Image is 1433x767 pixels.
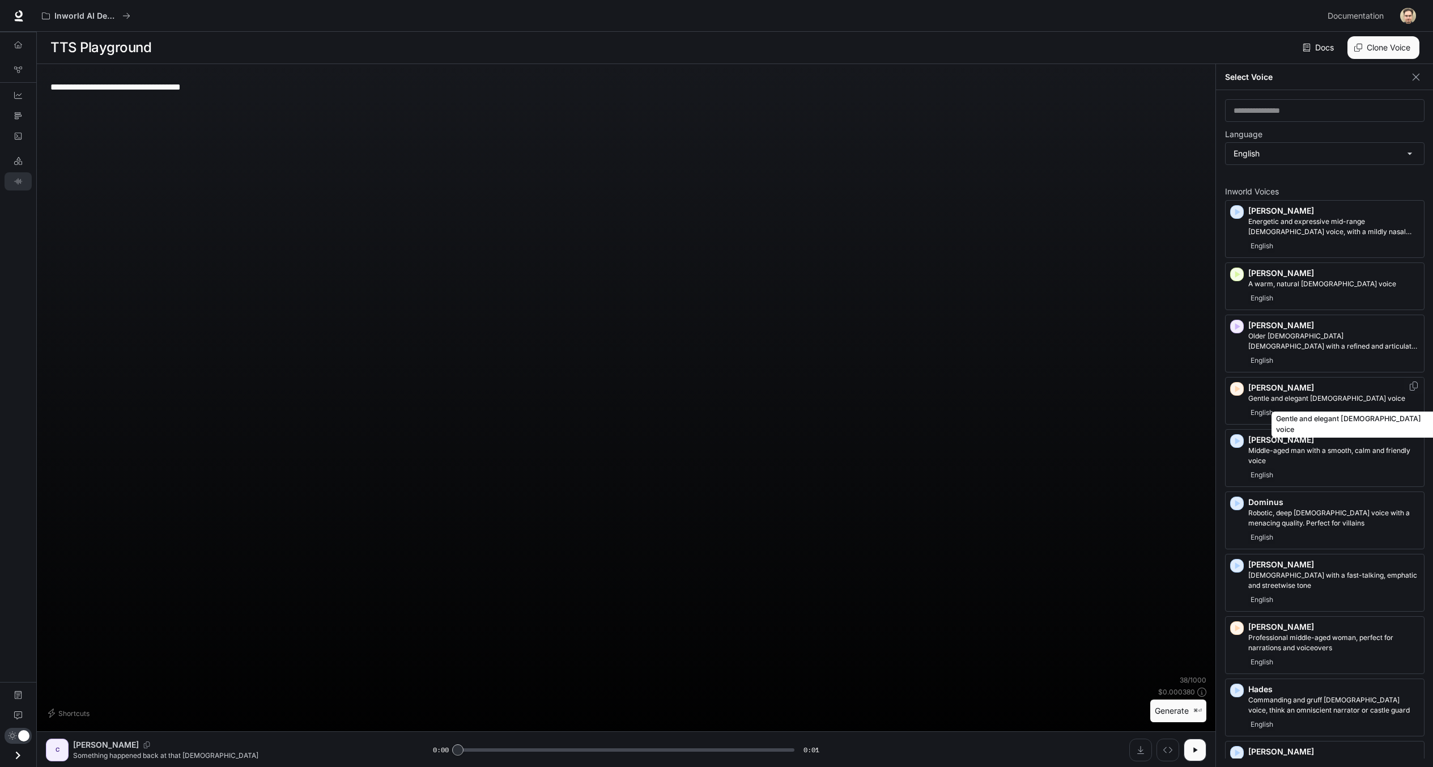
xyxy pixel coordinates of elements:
span: English [1248,239,1275,253]
p: [PERSON_NAME] [1248,268,1419,279]
p: 38 / 1000 [1180,675,1206,685]
p: Hades [1248,684,1419,695]
span: English [1248,593,1275,607]
a: Documentation [1323,5,1392,27]
p: Inworld Voices [1225,188,1425,196]
a: Logs [5,127,32,145]
p: Robotic, deep male voice with a menacing quality. Perfect for villains [1248,508,1419,528]
p: [PERSON_NAME] [1248,621,1419,633]
img: User avatar [1400,8,1416,24]
span: Dark mode toggle [18,729,29,741]
p: Energetic and expressive mid-range male voice, with a mildly nasal quality [1248,217,1419,237]
p: [PERSON_NAME] [1248,746,1419,757]
p: $ 0.000380 [1158,687,1195,697]
p: Male with a fast-talking, emphatic and streetwise tone [1248,570,1419,591]
span: English [1248,531,1275,544]
a: TTS Playground [5,172,32,190]
a: Documentation [5,686,32,704]
span: English [1248,406,1275,419]
span: English [1248,291,1275,305]
button: Copy Voice ID [139,741,155,748]
a: Traces [5,107,32,125]
button: Clone Voice [1347,36,1419,59]
p: Language [1225,130,1262,138]
p: Gentle and elegant female voice [1248,393,1419,404]
a: Overview [5,36,32,54]
p: A warm, natural female voice [1248,279,1419,289]
p: [PERSON_NAME] [1248,434,1419,446]
a: Dashboards [5,86,32,104]
span: English [1248,655,1275,669]
span: English [1248,718,1275,731]
h1: TTS Playground [50,36,151,59]
p: Professional middle-aged woman, perfect for narrations and voiceovers [1248,633,1419,653]
p: [PERSON_NAME] [1248,320,1419,331]
p: Something happened back at that [DEMOGRAPHIC_DATA] [73,751,406,760]
p: [PERSON_NAME] [1248,205,1419,217]
span: 0:01 [803,744,819,756]
a: Graph Registry [5,61,32,79]
button: Inspect [1156,739,1179,761]
button: All workspaces [37,5,135,27]
p: Dominus [1248,497,1419,508]
button: Generate⌘⏎ [1150,700,1206,723]
a: Feedback [5,706,32,724]
div: English [1226,143,1424,164]
button: Shortcuts [46,704,94,722]
p: ⌘⏎ [1193,707,1202,714]
p: [PERSON_NAME] [73,739,139,751]
span: English [1248,354,1275,367]
span: 0:00 [433,744,449,756]
a: LLM Playground [5,152,32,170]
p: Commanding and gruff male voice, think an omniscient narrator or castle guard [1248,695,1419,715]
p: [PERSON_NAME] [1248,382,1419,393]
a: Docs [1300,36,1338,59]
button: Copy Voice ID [1408,382,1419,391]
button: Open drawer [5,744,31,767]
div: C [48,741,66,759]
span: Documentation [1328,9,1384,23]
p: Inworld AI Demos [54,11,118,21]
p: Older British male with a refined and articulate voice [1248,331,1419,351]
p: Middle-aged man with a smooth, calm and friendly voice [1248,446,1419,466]
button: Download audio [1129,739,1152,761]
p: [PERSON_NAME] [1248,559,1419,570]
button: User avatar [1397,5,1419,27]
span: English [1248,468,1275,482]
